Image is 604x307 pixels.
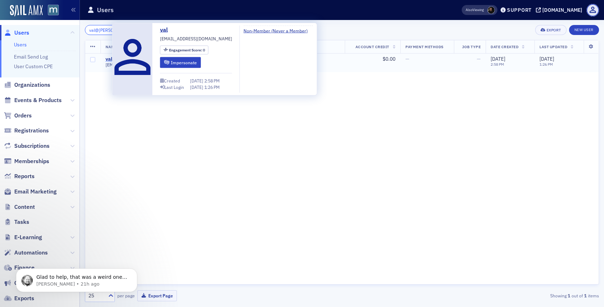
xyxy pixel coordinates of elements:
[4,29,29,37] a: Users
[432,292,599,299] div: Showing out of items
[4,249,48,257] a: Automations
[539,56,554,62] span: [DATE]
[405,56,409,62] span: —
[48,5,59,16] img: SailAMX
[14,81,50,89] span: Organizations
[4,203,35,211] a: Content
[491,56,505,62] span: [DATE]
[14,188,57,196] span: Email Marketing
[160,46,209,55] div: Engagement Score: 0
[477,56,481,62] span: —
[97,6,114,14] h1: Users
[542,7,582,13] div: [DOMAIN_NAME]
[4,279,36,287] a: Connect
[137,290,177,301] button: Export Page
[204,84,220,90] span: 1:26 PM
[85,25,153,35] input: Search…
[14,203,35,211] span: Content
[160,57,201,68] button: Impersonate
[536,7,585,12] button: [DOMAIN_NAME]
[14,29,29,37] span: Users
[535,25,566,35] button: Export
[4,127,49,135] a: Registrations
[14,218,29,226] span: Tasks
[14,249,48,257] span: Automations
[14,112,32,120] span: Orders
[160,35,232,42] span: [EMAIL_ADDRESS][DOMAIN_NAME]
[507,7,532,13] div: Support
[4,264,35,272] a: Finance
[4,295,34,302] a: Exports
[5,253,148,303] iframe: Intercom notifications message
[190,77,204,83] span: [DATE]
[244,27,313,34] a: Non-Member (Never a Member)
[4,157,49,165] a: Memberships
[539,62,553,67] time: 1:26 PM
[567,292,572,299] strong: 1
[4,81,50,89] a: Organizations
[14,233,42,241] span: E-Learning
[14,157,49,165] span: Memberships
[569,25,599,35] a: New User
[164,79,180,82] div: Created
[4,142,50,150] a: Subscriptions
[14,63,53,70] a: User Custom CPE
[14,172,35,180] span: Reports
[14,41,27,48] a: Users
[4,172,35,180] a: Reports
[14,96,62,104] span: Events & Products
[383,56,395,62] span: $0.00
[539,44,567,49] span: Last Updated
[587,4,599,16] span: Profile
[462,44,481,49] span: Job Type
[405,44,444,49] span: Payment Methods
[169,48,205,52] div: 0
[106,44,117,49] span: Name
[466,7,484,12] span: Viewing
[14,127,49,135] span: Registrations
[160,26,173,34] a: val
[491,44,518,49] span: Date Created
[14,54,48,60] a: Email Send Log
[355,44,389,49] span: Account Credit
[169,47,203,52] span: Engagement Score :
[4,218,29,226] a: Tasks
[10,5,43,16] img: SailAMX
[43,5,59,17] a: View Homepage
[164,85,184,89] div: Last Login
[4,96,62,104] a: Events & Products
[487,6,495,14] span: Lauren McDonough
[583,292,588,299] strong: 1
[4,188,57,196] a: Email Marketing
[547,28,561,32] div: Export
[204,77,220,83] span: 2:58 PM
[491,62,504,67] time: 2:58 PM
[466,7,472,12] div: Also
[14,142,50,150] span: Subscriptions
[4,233,42,241] a: E-Learning
[4,112,32,120] a: Orders
[106,62,178,67] span: [EMAIL_ADDRESS][DOMAIN_NAME]
[106,56,112,62] a: val
[190,84,204,90] span: [DATE]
